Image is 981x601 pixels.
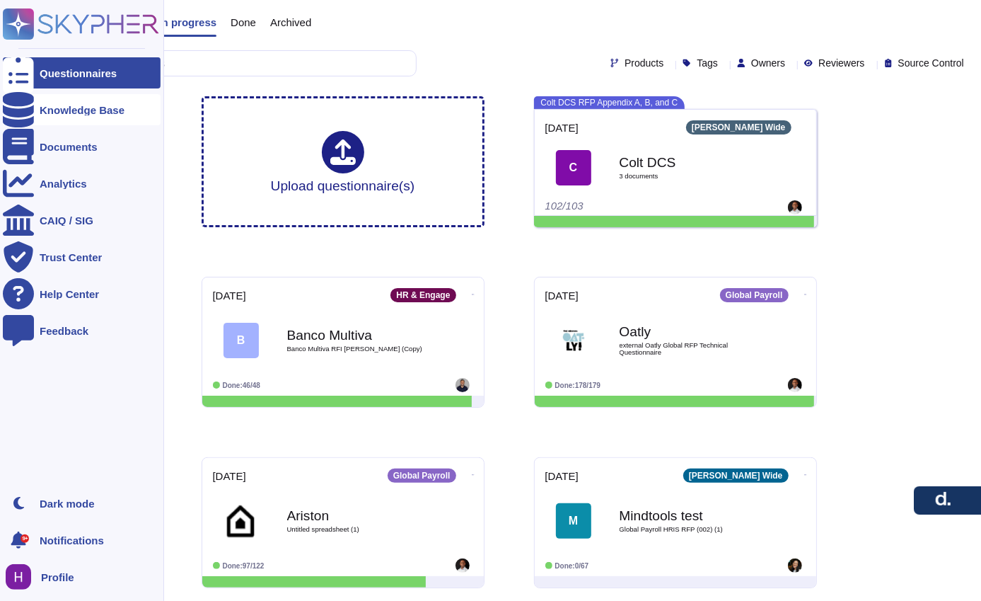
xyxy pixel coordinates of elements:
div: Upload questionnaire(s) [271,131,415,193]
div: 9+ [21,534,29,543]
a: Help Center [3,278,161,309]
img: Logo [556,323,591,358]
div: M [556,503,591,539]
div: Trust Center [40,252,102,263]
img: user [788,378,802,392]
span: Untitled spreadsheet (1) [287,526,429,533]
span: Source Control [898,58,964,68]
span: Tags [697,58,718,68]
span: [DATE] [213,290,246,301]
button: user [3,561,41,593]
span: Products [625,58,663,68]
span: [DATE] [213,471,246,481]
div: C [556,150,591,185]
b: Banco Multiva [287,328,429,342]
div: Knowledge Base [40,105,124,115]
span: Done: 178/179 [555,382,601,389]
span: [DATE] [545,471,579,481]
span: Done [231,17,256,28]
img: user [788,559,802,573]
span: [DATE] [545,290,579,301]
div: CAIQ / SIG [40,215,93,226]
a: CAIQ / SIG [3,205,161,236]
div: HR & Engage [390,288,455,302]
span: [DATE] [545,122,579,133]
div: Global Payroll [388,469,456,483]
img: user [455,378,470,392]
span: Reviewers [818,58,864,68]
b: Mindtools test [620,509,761,522]
div: [PERSON_NAME] Wide [686,120,791,134]
a: Documents [3,131,161,162]
b: Colt DCS [620,156,761,169]
div: Documents [40,142,98,152]
span: In progress [158,17,216,28]
img: user [6,564,31,590]
b: Oatly [620,325,761,338]
a: Analytics [3,168,161,199]
div: [PERSON_NAME] Wide [683,469,789,483]
div: B [224,323,259,358]
span: Profile [41,572,74,583]
a: Knowledge Base [3,94,161,125]
a: Questionnaires [3,57,161,88]
input: Search by keywords [56,51,416,76]
span: Archived [270,17,311,28]
span: Done: 0/67 [555,562,589,570]
span: 3 document s [620,173,761,180]
span: Colt DCS RFP Appendix A, B, and C [534,96,685,109]
span: Done: 46/48 [223,382,260,389]
span: external Oatly Global RFP Technical Questionnaire [620,342,761,355]
div: Questionnaires [40,68,117,79]
span: Owners [751,58,785,68]
div: Dark mode [40,498,95,509]
span: Banco Multiva RFI [PERSON_NAME] (Copy) [287,345,429,353]
div: Global Payroll [720,288,789,302]
span: Global Payroll HRIS RFP (002) (1) [620,526,761,533]
div: Feedback [40,326,88,336]
b: Ariston [287,509,429,522]
a: Trust Center [3,241,161,273]
span: Notifications [40,535,104,546]
div: Analytics [40,178,87,189]
a: Feedback [3,315,161,346]
img: user [455,559,470,573]
img: Logo [224,503,259,539]
img: user [788,200,802,214]
span: Done: 97/122 [223,562,265,570]
div: Help Center [40,289,99,299]
span: 102/103 [545,200,584,212]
